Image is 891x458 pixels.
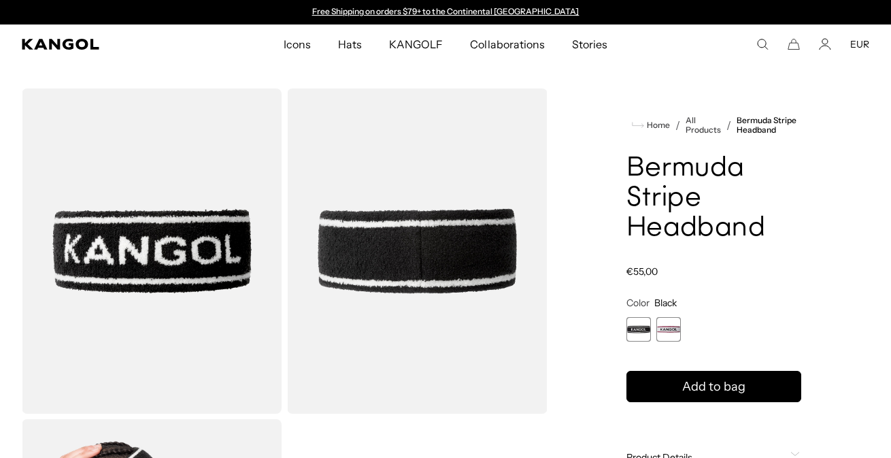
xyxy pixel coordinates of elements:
[819,38,831,50] a: Account
[654,297,677,309] span: Black
[626,317,651,342] div: 1 of 2
[305,7,586,18] div: 1 of 2
[572,24,607,64] span: Stories
[721,117,731,133] li: /
[850,38,869,50] button: EUR
[22,88,282,414] img: color-black
[626,154,801,244] h1: Bermuda Stripe Headband
[670,117,680,133] li: /
[287,88,547,414] img: color-black
[656,317,681,342] div: 2 of 2
[22,39,187,50] a: Kangol
[305,7,586,18] slideshow-component: Announcement bar
[632,119,670,131] a: Home
[626,371,801,402] button: Add to bag
[270,24,324,64] a: Icons
[456,24,558,64] a: Collaborations
[312,6,579,16] a: Free Shipping on orders $79+ to the Continental [GEOGRAPHIC_DATA]
[626,116,801,135] nav: breadcrumbs
[644,120,670,130] span: Home
[284,24,311,64] span: Icons
[324,24,375,64] a: Hats
[389,24,443,64] span: KANGOLF
[756,38,769,50] summary: Search here
[626,265,658,278] span: €55,00
[656,317,681,342] label: White
[686,116,721,135] a: All Products
[305,7,586,18] div: Announcement
[737,116,801,135] a: Bermuda Stripe Headband
[682,378,745,396] span: Add to bag
[338,24,362,64] span: Hats
[558,24,621,64] a: Stories
[626,317,651,342] label: Black
[470,24,544,64] span: Collaborations
[626,297,650,309] span: Color
[375,24,456,64] a: KANGOLF
[788,38,800,50] button: Cart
